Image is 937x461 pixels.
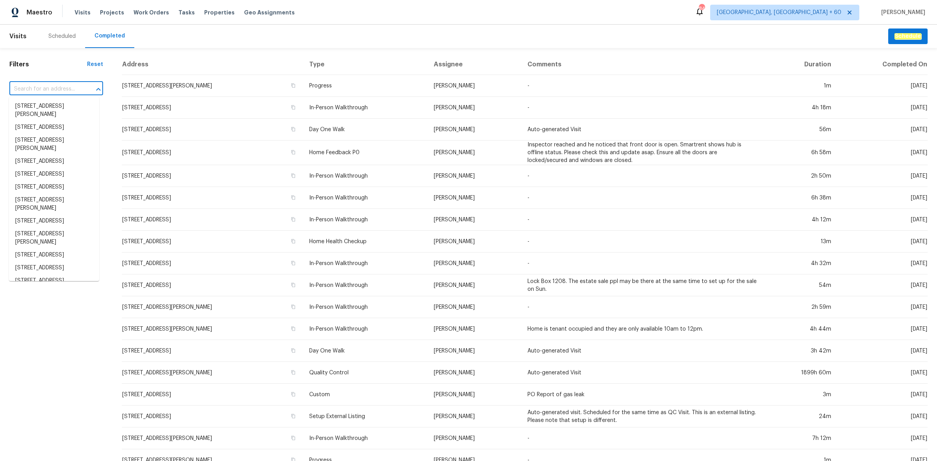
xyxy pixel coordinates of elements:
[428,253,521,274] td: [PERSON_NAME]
[204,9,235,16] span: Properties
[122,362,303,384] td: [STREET_ADDRESS][PERSON_NAME]
[763,253,837,274] td: 4h 32m
[837,362,928,384] td: [DATE]
[428,318,521,340] td: [PERSON_NAME]
[837,318,928,340] td: [DATE]
[290,413,297,420] button: Copy Address
[290,369,297,376] button: Copy Address
[290,126,297,133] button: Copy Address
[428,54,521,75] th: Assignee
[521,209,763,231] td: -
[837,427,928,449] td: [DATE]
[763,187,837,209] td: 6h 38m
[888,28,928,44] button: Schedule
[303,141,428,165] td: Home Feedback P0
[521,75,763,97] td: -
[290,281,297,288] button: Copy Address
[521,97,763,119] td: -
[290,347,297,354] button: Copy Address
[521,362,763,384] td: Auto-generated Visit
[290,434,297,441] button: Copy Address
[763,141,837,165] td: 6h 58m
[122,97,303,119] td: [STREET_ADDRESS]
[428,362,521,384] td: [PERSON_NAME]
[178,10,195,15] span: Tasks
[303,296,428,318] td: In-Person Walkthrough
[122,274,303,296] td: [STREET_ADDRESS]
[290,260,297,267] button: Copy Address
[303,253,428,274] td: In-Person Walkthrough
[763,165,837,187] td: 2h 50m
[521,54,763,75] th: Comments
[763,340,837,362] td: 3h 42m
[521,406,763,427] td: Auto-generated visit. Scheduled for the same time as QC Visit. This is an external listing. Pleas...
[303,274,428,296] td: In-Person Walkthrough
[837,75,928,97] td: [DATE]
[303,384,428,406] td: Custom
[894,33,921,39] em: Schedule
[303,75,428,97] td: Progress
[837,384,928,406] td: [DATE]
[763,231,837,253] td: 13m
[9,155,99,168] li: [STREET_ADDRESS]
[75,9,91,16] span: Visits
[303,406,428,427] td: Setup External Listing
[303,119,428,141] td: Day One Walk
[290,82,297,89] button: Copy Address
[122,253,303,274] td: [STREET_ADDRESS]
[9,194,99,215] li: [STREET_ADDRESS][PERSON_NAME]
[763,384,837,406] td: 3m
[303,362,428,384] td: Quality Control
[763,362,837,384] td: 1899h 60m
[27,9,52,16] span: Maestro
[9,134,99,155] li: [STREET_ADDRESS][PERSON_NAME]
[303,318,428,340] td: In-Person Walkthrough
[763,75,837,97] td: 1m
[93,84,104,95] button: Close
[87,61,103,68] div: Reset
[244,9,295,16] span: Geo Assignments
[763,296,837,318] td: 2h 59m
[428,119,521,141] td: [PERSON_NAME]
[763,54,837,75] th: Duration
[303,231,428,253] td: Home Health Checkup
[122,141,303,165] td: [STREET_ADDRESS]
[521,141,763,165] td: Inspector reached and he noticed that front door is open. Smartrent shows hub is offline status. ...
[837,165,928,187] td: [DATE]
[428,296,521,318] td: [PERSON_NAME]
[122,54,303,75] th: Address
[303,54,428,75] th: Type
[9,215,99,228] li: [STREET_ADDRESS]
[521,119,763,141] td: Auto-generated Visit
[122,231,303,253] td: [STREET_ADDRESS]
[763,274,837,296] td: 54m
[290,172,297,179] button: Copy Address
[290,216,297,223] button: Copy Address
[837,340,928,362] td: [DATE]
[9,28,27,45] span: Visits
[303,209,428,231] td: In-Person Walkthrough
[134,9,169,16] span: Work Orders
[428,384,521,406] td: [PERSON_NAME]
[100,9,124,16] span: Projects
[763,97,837,119] td: 4h 18m
[94,32,125,40] div: Completed
[122,340,303,362] td: [STREET_ADDRESS]
[428,231,521,253] td: [PERSON_NAME]
[122,318,303,340] td: [STREET_ADDRESS][PERSON_NAME]
[837,274,928,296] td: [DATE]
[48,32,76,40] div: Scheduled
[290,238,297,245] button: Copy Address
[290,149,297,156] button: Copy Address
[9,262,99,274] li: [STREET_ADDRESS]
[122,427,303,449] td: [STREET_ADDRESS][PERSON_NAME]
[837,141,928,165] td: [DATE]
[837,231,928,253] td: [DATE]
[428,406,521,427] td: [PERSON_NAME]
[521,427,763,449] td: -
[9,100,99,121] li: [STREET_ADDRESS][PERSON_NAME]
[428,427,521,449] td: [PERSON_NAME]
[763,119,837,141] td: 56m
[717,9,841,16] span: [GEOGRAPHIC_DATA], [GEOGRAPHIC_DATA] + 60
[290,303,297,310] button: Copy Address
